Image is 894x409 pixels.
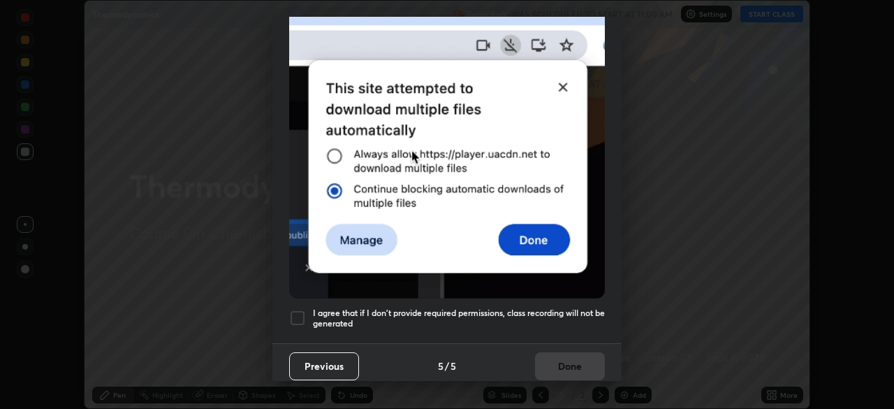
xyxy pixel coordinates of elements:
[450,359,456,373] h4: 5
[445,359,449,373] h4: /
[438,359,444,373] h4: 5
[289,352,359,380] button: Previous
[313,308,605,329] h5: I agree that if I don't provide required permissions, class recording will not be generated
